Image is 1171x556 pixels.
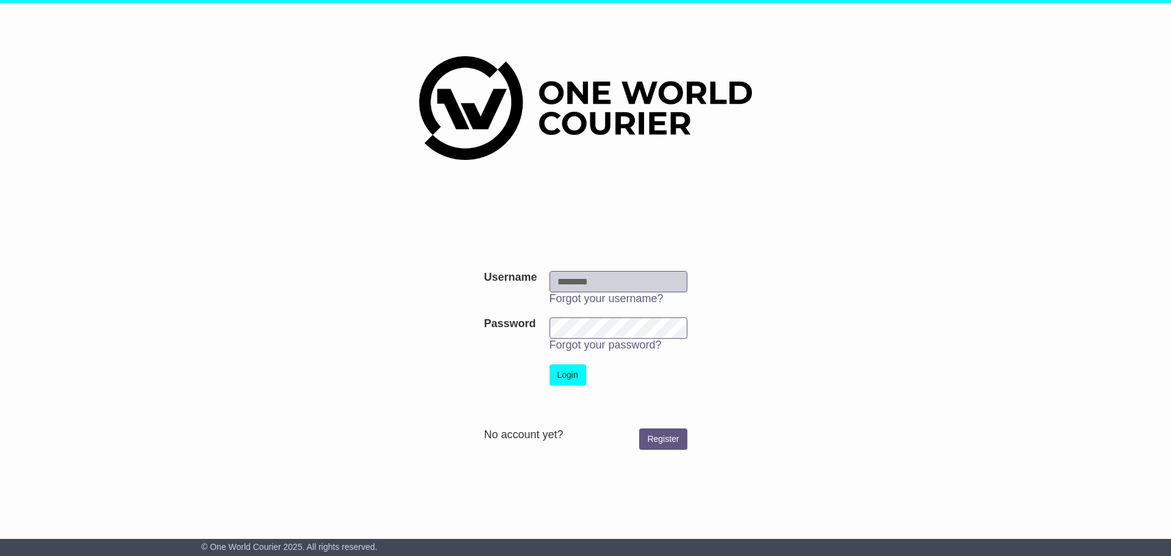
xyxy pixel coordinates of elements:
[484,317,535,331] label: Password
[484,428,687,442] div: No account yet?
[201,542,378,552] span: © One World Courier 2025. All rights reserved.
[419,56,752,160] img: One World
[484,271,537,284] label: Username
[639,428,687,450] a: Register
[550,364,586,386] button: Login
[550,339,662,351] a: Forgot your password?
[550,292,664,305] a: Forgot your username?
